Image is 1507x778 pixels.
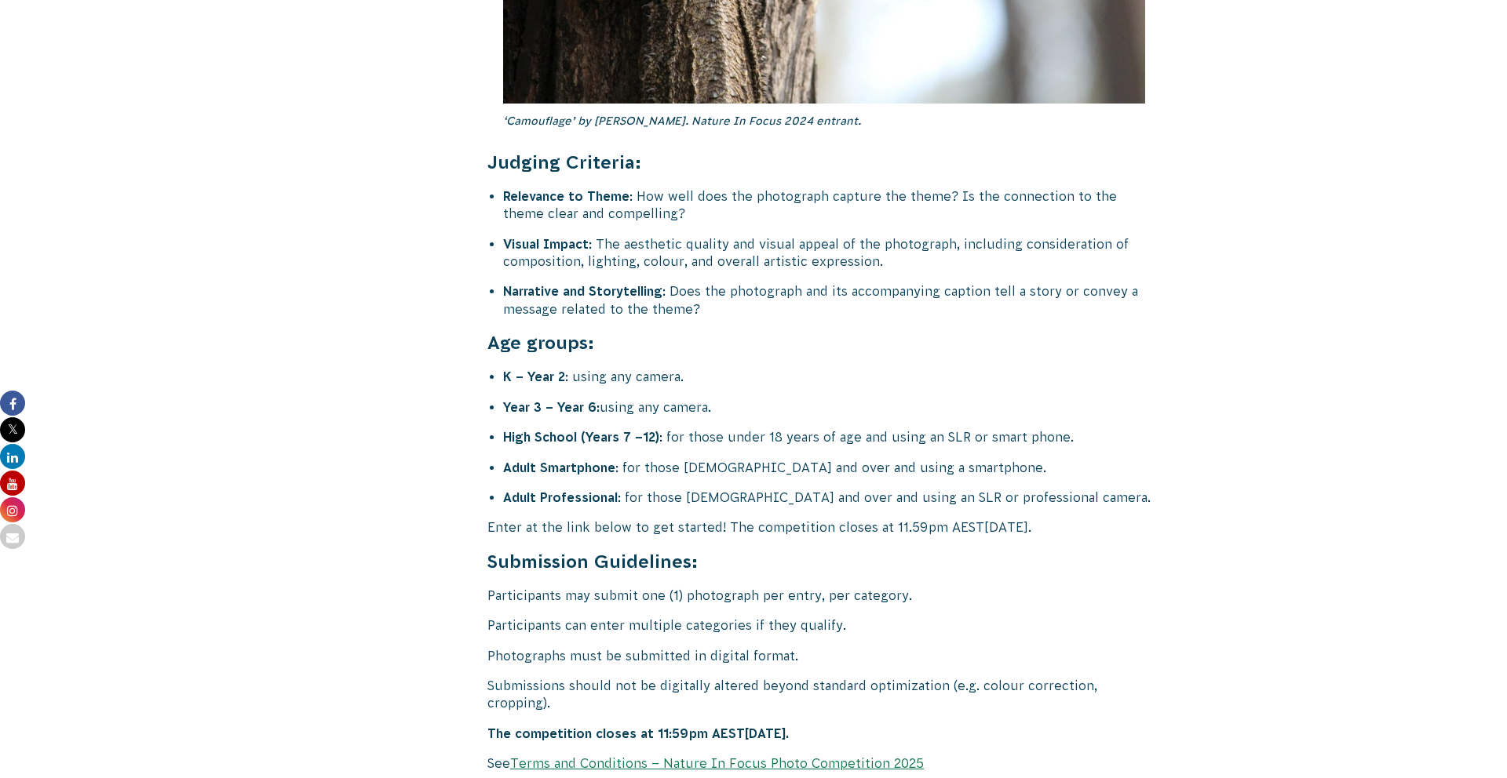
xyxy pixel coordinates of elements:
[487,518,1161,536] p: Enter at the link below to get started! The competition closes at 11.59pm AEST[DATE].
[503,115,861,127] em: ‘Camouflage’ by [PERSON_NAME]. Nature In Focus 2024 entrant.
[503,398,1161,416] li: using any camera.
[487,647,1161,664] p: Photographs must be submitted in digital format.
[503,489,1161,506] li: : for those [DEMOGRAPHIC_DATA] and over and using an SLR or professional camera.
[487,677,1161,712] p: Submissions should not be digitally altered beyond standard optimization (e.g. colour correction,...
[510,756,924,770] a: Terms and Conditions – Nature In Focus Photo Competition 2025
[487,754,1161,772] p: See
[487,152,641,173] strong: Judging Criteria:
[503,368,1161,385] li: : using any camera.
[503,428,1161,445] li: : for those under 18 years of age and using an SLR or smart phone.
[503,187,1161,223] li: : How well does the photograph capture the theme? Is the connection to the theme clear and compel...
[503,430,659,444] strong: High School (Years 7 –12)
[487,726,789,740] strong: The competition closes at 11:59pm AEST[DATE].
[503,282,1161,318] li: : Does the photograph and its accompanying caption tell a story or convey a message related to th...
[503,490,618,504] strong: Adult Professional
[503,459,1161,476] li: : for those [DEMOGRAPHIC_DATA] and over and using a smartphone.
[503,284,662,298] strong: Narrative and Storytelling
[487,587,1161,604] p: Participants may submit one (1) photograph per entry, per category.
[503,400,600,414] strong: Year 3 – Year 6:
[487,551,698,572] strong: Submission Guidelines:
[503,237,589,251] strong: Visual Impact
[503,235,1161,271] li: : The aesthetic quality and visual appeal of the photograph, including consideration of compositi...
[503,369,565,384] strong: K – Year 2
[503,189,629,203] strong: Relevance to Theme
[487,616,1161,634] p: Participants can enter multiple categories if they qualify.
[503,460,615,474] strong: Adult Smartphone
[487,333,594,353] strong: Age groups:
